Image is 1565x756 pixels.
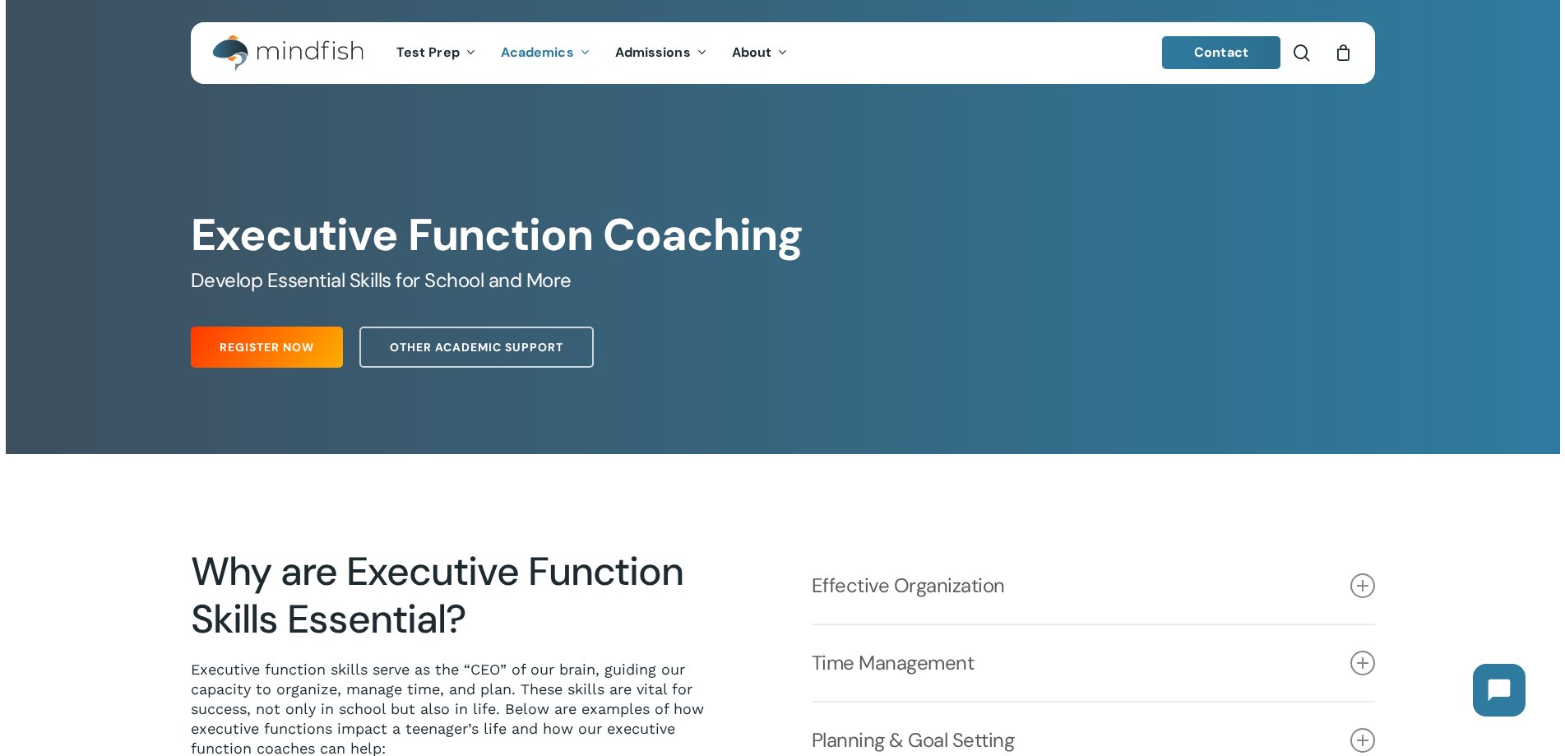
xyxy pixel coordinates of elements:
[603,46,720,60] a: Admissions
[191,209,1374,262] h1: Executive Function Coaching
[220,339,314,355] span: Register Now
[1335,44,1353,62] a: Cart
[1162,36,1280,69] a: Contact
[812,625,1375,701] a: Time Management
[191,327,343,368] a: Register Now
[732,44,772,61] span: About
[488,46,603,60] a: Academics
[812,548,1375,624] a: Effective Organization
[359,327,594,368] a: Other Academic Support
[384,46,488,60] a: Test Prep
[615,44,691,61] span: Admissions
[191,548,713,643] h2: Why are Executive Function Skills Essential?
[384,22,800,84] nav: Main Menu
[1456,647,1542,733] iframe: Chatbot
[1194,44,1248,61] span: Contact
[720,46,801,60] a: About
[390,339,563,355] span: Other Academic Support
[501,44,574,61] span: Academics
[396,44,460,61] span: Test Prep
[191,22,1375,84] header: Main Menu
[191,267,1374,294] h5: Develop Essential Skills for School and More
